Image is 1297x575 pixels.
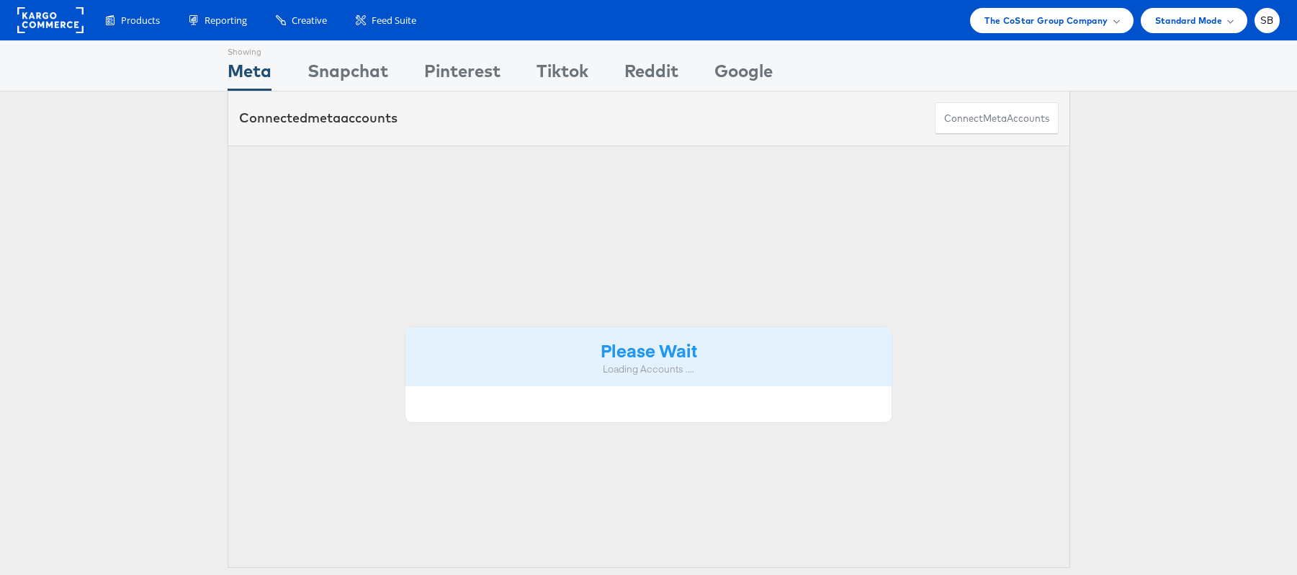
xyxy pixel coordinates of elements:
[1155,13,1222,28] span: Standard Mode
[537,58,588,91] div: Tiktok
[1260,16,1274,25] span: SB
[228,58,271,91] div: Meta
[205,14,247,27] span: Reporting
[601,338,697,362] strong: Please Wait
[624,58,678,91] div: Reddit
[228,41,271,58] div: Showing
[292,14,327,27] span: Creative
[714,58,773,91] div: Google
[372,14,416,27] span: Feed Suite
[935,102,1059,135] button: ConnectmetaAccounts
[239,109,398,128] div: Connected accounts
[416,362,881,376] div: Loading Accounts ....
[308,110,341,126] span: meta
[424,58,501,91] div: Pinterest
[984,13,1108,28] span: The CoStar Group Company
[308,58,388,91] div: Snapchat
[983,112,1007,125] span: meta
[121,14,160,27] span: Products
